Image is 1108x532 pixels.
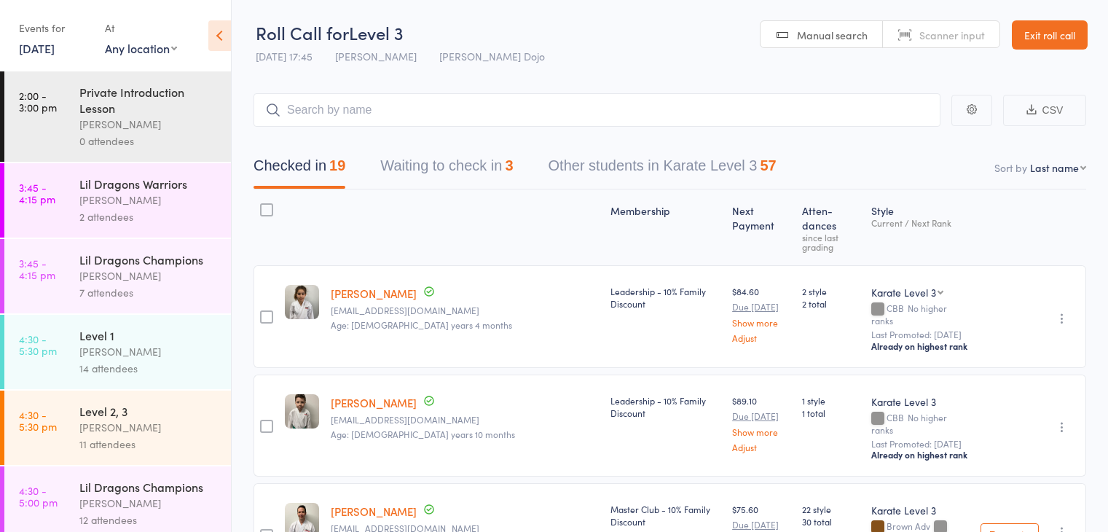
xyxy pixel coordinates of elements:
a: Adjust [732,333,790,343]
span: Age: [DEMOGRAPHIC_DATA] years 10 months [331,428,515,440]
time: 4:30 - 5:30 pm [19,333,57,356]
small: festivus@gmail.com [331,415,599,425]
div: [PERSON_NAME] [79,192,219,208]
div: Private Introduction Lesson [79,84,219,116]
a: 2:00 -3:00 pmPrivate Introduction Lesson[PERSON_NAME]0 attendees [4,71,231,162]
span: [DATE] 17:45 [256,49,313,63]
small: Last Promoted: [DATE] [871,329,969,340]
div: Karate Level 3 [871,503,969,517]
div: Membership [605,196,726,259]
a: Show more [732,427,790,437]
div: 7 attendees [79,284,219,301]
span: Age: [DEMOGRAPHIC_DATA] years 4 months [331,318,512,331]
div: 12 attendees [79,512,219,528]
a: [DATE] [19,40,55,56]
div: since last grading [802,232,860,251]
div: Style [865,196,975,259]
div: Already on highest rank [871,449,969,461]
div: 11 attendees [79,436,219,453]
div: Lil Dragons Champions [79,251,219,267]
div: [PERSON_NAME] [79,267,219,284]
button: Checked in19 [254,150,345,189]
div: Last name [1030,160,1079,175]
a: 3:45 -4:15 pmLil Dragons Champions[PERSON_NAME]7 attendees [4,239,231,313]
div: Already on highest rank [871,340,969,352]
div: 14 attendees [79,360,219,377]
div: 57 [760,157,776,173]
div: [PERSON_NAME] [79,495,219,512]
div: 19 [329,157,345,173]
div: Level 2, 3 [79,403,219,419]
span: 2 total [802,297,860,310]
span: 2 style [802,285,860,297]
small: sgh_4081@yahoo.com [331,305,599,316]
div: 2 attendees [79,208,219,225]
time: 4:30 - 5:00 pm [19,485,58,508]
button: CSV [1003,95,1086,126]
time: 3:45 - 4:15 pm [19,181,55,205]
button: Waiting to check in3 [380,150,513,189]
div: Leadership - 10% Family Discount [610,285,720,310]
time: 4:30 - 5:30 pm [19,409,57,432]
div: $84.60 [732,285,790,343]
div: Level 1 [79,327,219,343]
span: [PERSON_NAME] [335,49,417,63]
a: 3:45 -4:15 pmLil Dragons Warriors[PERSON_NAME]2 attendees [4,163,231,238]
label: Sort by [994,160,1027,175]
span: Level 3 [349,20,404,44]
div: $89.10 [732,394,790,452]
div: Next Payment [726,196,796,259]
div: Leadership - 10% Family Discount [610,394,720,419]
time: 2:00 - 3:00 pm [19,90,57,113]
a: 4:30 -5:30 pmLevel 1[PERSON_NAME]14 attendees [4,315,231,389]
img: image1624057444.png [285,285,319,319]
span: No higher ranks [871,411,947,436]
a: [PERSON_NAME] [331,286,417,301]
div: 0 attendees [79,133,219,149]
input: Search by name [254,93,940,127]
small: Due [DATE] [732,302,790,312]
div: Master Club - 10% Family Discount [610,503,720,528]
span: No higher ranks [871,302,947,326]
div: Lil Dragons Warriors [79,176,219,192]
div: Events for [19,16,90,40]
span: Scanner input [919,28,985,42]
a: 4:30 -5:30 pmLevel 2, 3[PERSON_NAME]11 attendees [4,391,231,465]
div: Karate Level 3 [871,285,936,300]
button: Other students in Karate Level 357 [549,150,777,189]
div: CBB [871,412,969,434]
img: image1624260680.png [285,394,319,429]
span: 30 total [802,515,860,528]
div: At [105,16,177,40]
span: Roll Call for [256,20,349,44]
div: 3 [505,157,513,173]
a: [PERSON_NAME] [331,504,417,519]
div: [PERSON_NAME] [79,343,219,360]
div: CBB [871,303,969,325]
span: [PERSON_NAME] Dojo [439,49,545,63]
span: Manual search [797,28,868,42]
span: 22 style [802,503,860,515]
div: Any location [105,40,177,56]
div: [PERSON_NAME] [79,116,219,133]
div: Lil Dragons Champions [79,479,219,495]
div: [PERSON_NAME] [79,419,219,436]
div: Atten­dances [796,196,865,259]
a: [PERSON_NAME] [331,395,417,410]
div: Karate Level 3 [871,394,969,409]
a: Exit roll call [1012,20,1088,50]
a: Adjust [732,442,790,452]
div: Current / Next Rank [871,218,969,227]
small: Due [DATE] [732,411,790,421]
span: 1 total [802,407,860,419]
small: Last Promoted: [DATE] [871,439,969,449]
a: Show more [732,318,790,327]
small: Due [DATE] [732,520,790,530]
span: 1 style [802,394,860,407]
time: 3:45 - 4:15 pm [19,257,55,281]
